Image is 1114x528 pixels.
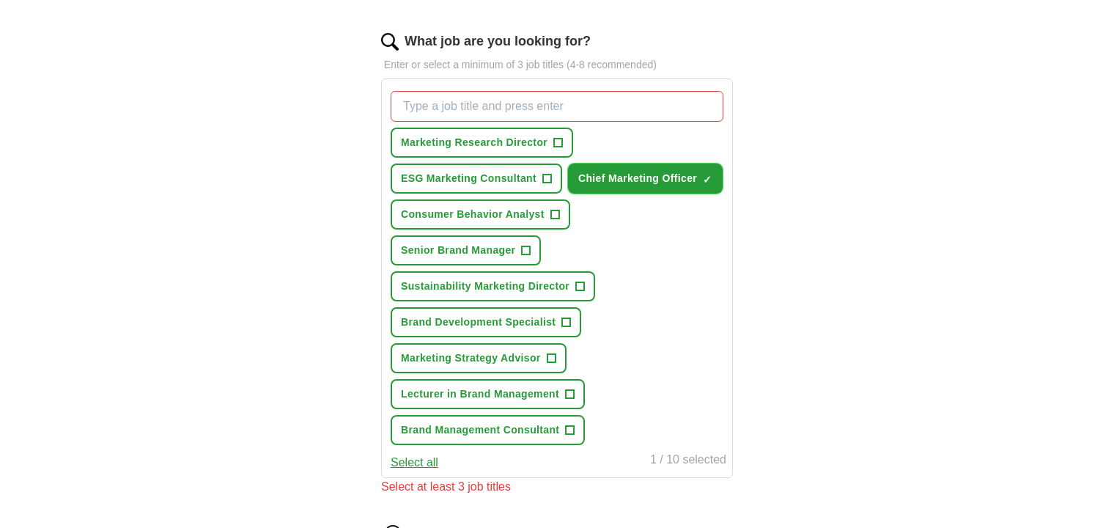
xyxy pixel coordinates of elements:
span: Chief Marketing Officer [578,171,697,186]
button: ESG Marketing Consultant [391,164,562,194]
button: Brand Management Consultant [391,415,585,445]
span: Lecturer in Brand Management [401,386,559,402]
span: Senior Brand Manager [401,243,515,258]
button: Marketing Research Director [391,128,573,158]
button: Sustainability Marketing Director [391,271,595,301]
div: Select at least 3 job titles [381,478,733,496]
span: Marketing Strategy Advisor [401,351,541,366]
button: Consumer Behavior Analyst [391,199,570,230]
span: Brand Management Consultant [401,422,559,438]
span: Brand Development Specialist [401,315,556,330]
button: Chief Marketing Officer✓ [568,164,723,194]
button: Senior Brand Manager [391,235,541,265]
button: Lecturer in Brand Management [391,379,585,409]
label: What job are you looking for? [405,32,591,51]
span: Consumer Behavior Analyst [401,207,545,222]
p: Enter or select a minimum of 3 job titles (4-8 recommended) [381,57,733,73]
button: Select all [391,454,438,472]
div: 1 / 10 selected [650,451,726,472]
span: Sustainability Marketing Director [401,279,569,294]
span: Marketing Research Director [401,135,547,150]
span: ✓ [703,174,712,186]
button: Brand Development Specialist [391,307,581,337]
span: ESG Marketing Consultant [401,171,536,186]
input: Type a job title and press enter [391,91,723,122]
button: Marketing Strategy Advisor [391,343,567,373]
img: search.png [381,33,399,51]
